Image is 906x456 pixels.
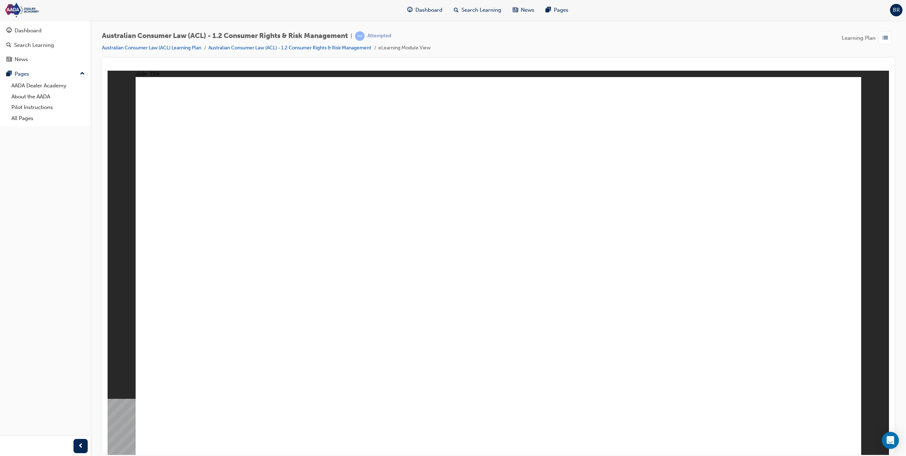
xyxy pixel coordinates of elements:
div: News [15,55,28,64]
span: prev-icon [78,442,83,451]
a: Pilot Instructions [9,102,88,113]
div: Search Learning [14,41,54,49]
div: Pages [15,70,29,78]
a: news-iconNews [507,3,540,17]
a: pages-iconPages [540,3,574,17]
a: guage-iconDashboard [402,3,448,17]
span: BR [893,6,900,14]
span: Learning Plan [842,34,875,42]
button: BR [890,4,902,16]
span: guage-icon [407,6,413,15]
a: News [3,53,88,66]
span: | [351,32,352,40]
span: Australian Consumer Law (ACL) - 1.2 Consumer Rights & Risk Management [102,32,348,40]
span: list-icon [883,34,888,43]
span: learningRecordVerb_ATTEMPT-icon [355,31,365,41]
a: AADA Dealer Academy [9,80,88,91]
a: Australian Consumer Law (ACL) - 1.2 Consumer Rights & Risk Management [208,45,371,51]
div: Attempted [367,33,391,39]
span: news-icon [6,56,12,63]
span: search-icon [6,42,11,49]
button: Learning Plan [842,31,895,45]
button: Pages [3,67,88,81]
button: DashboardSearch LearningNews [3,23,88,67]
span: Dashboard [415,6,442,14]
span: search-icon [454,6,459,15]
a: About the AADA [9,91,88,102]
img: Trak [4,2,85,18]
span: news-icon [513,6,518,15]
span: Pages [554,6,568,14]
a: Dashboard [3,24,88,37]
a: Search Learning [3,39,88,52]
span: pages-icon [546,6,551,15]
div: Open Intercom Messenger [882,432,899,449]
a: All Pages [9,113,88,124]
div: Dashboard [15,27,42,35]
a: search-iconSearch Learning [448,3,507,17]
span: Search Learning [462,6,501,14]
span: News [521,6,534,14]
span: up-icon [80,69,85,78]
li: eLearning Module View [378,44,431,52]
span: guage-icon [6,28,12,34]
a: Australian Consumer Law (ACL) Learning Plan [102,45,201,51]
span: pages-icon [6,71,12,77]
